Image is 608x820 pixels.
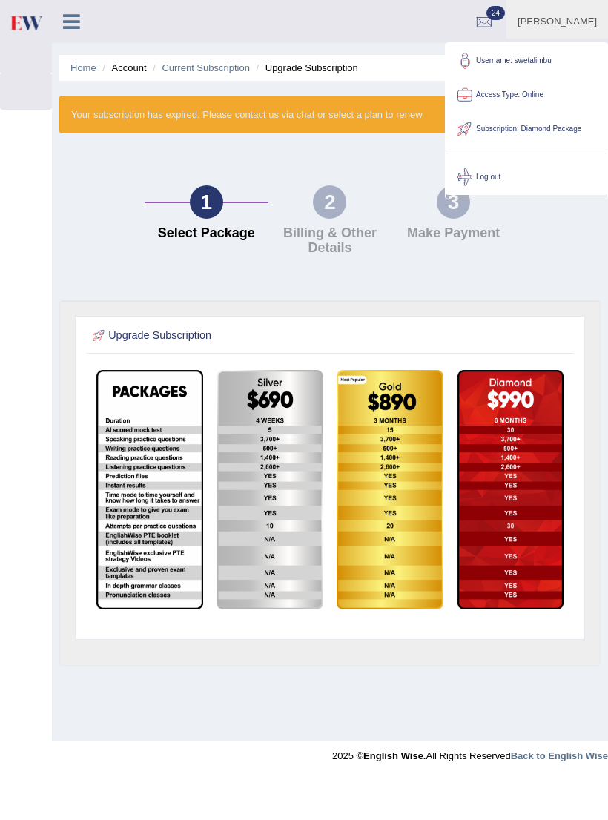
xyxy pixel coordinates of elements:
a: Subscription: Diamond Package [446,112,607,146]
a: Home [70,62,96,73]
a: Access Type: Online [446,78,607,112]
a: Back to English Wise [511,750,608,761]
strong: English Wise. [363,750,426,761]
img: aud-sydney-gold.png [337,370,443,609]
div: 2 [313,185,346,219]
div: 3 [437,185,470,219]
h2: Upgrade Subscription [90,326,388,345]
div: 1 [190,185,223,219]
div: 2025 © All Rights Reserved [332,741,608,763]
li: Account [99,61,146,75]
img: aud-sydney-diamond.png [457,370,564,609]
img: aud-sydney-silver.png [217,370,323,609]
h4: Billing & Other Details [276,226,385,256]
a: Log out [446,160,607,194]
a: Current Subscription [162,62,250,73]
h4: Select Package [152,226,261,241]
span: 24 [486,6,505,20]
li: Upgrade Subscription [253,61,358,75]
a: Username: swetalimbu [446,44,607,78]
img: EW package [96,370,202,609]
h4: Make Payment [399,226,508,241]
div: Your subscription has expired. Please contact us via chat or select a plan to renew [59,96,601,133]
